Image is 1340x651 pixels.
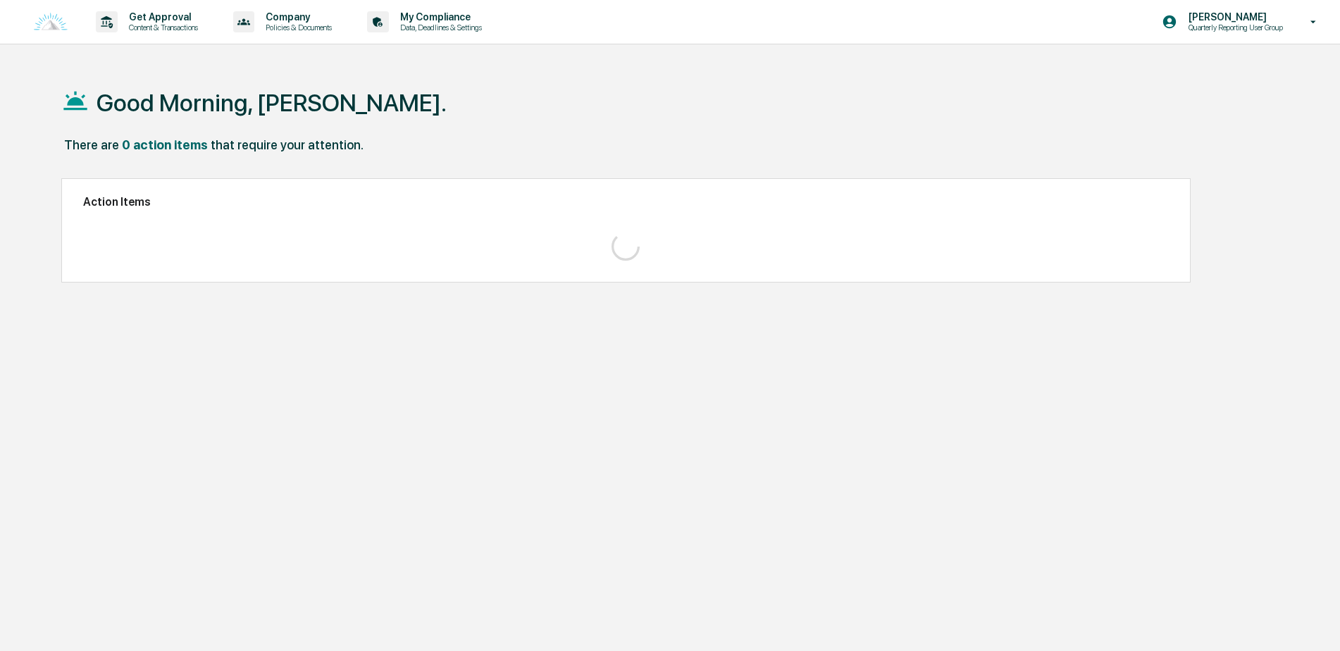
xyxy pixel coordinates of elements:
[122,137,208,152] div: 0 action items
[1177,11,1290,23] p: [PERSON_NAME]
[118,11,205,23] p: Get Approval
[64,137,119,152] div: There are
[1177,23,1290,32] p: Quarterly Reporting User Group
[83,195,1169,209] h2: Action Items
[389,23,489,32] p: Data, Deadlines & Settings
[211,137,364,152] div: that require your attention.
[254,23,339,32] p: Policies & Documents
[389,11,489,23] p: My Compliance
[97,89,447,117] h1: Good Morning, [PERSON_NAME].
[118,23,205,32] p: Content & Transactions
[254,11,339,23] p: Company
[34,13,68,32] img: logo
